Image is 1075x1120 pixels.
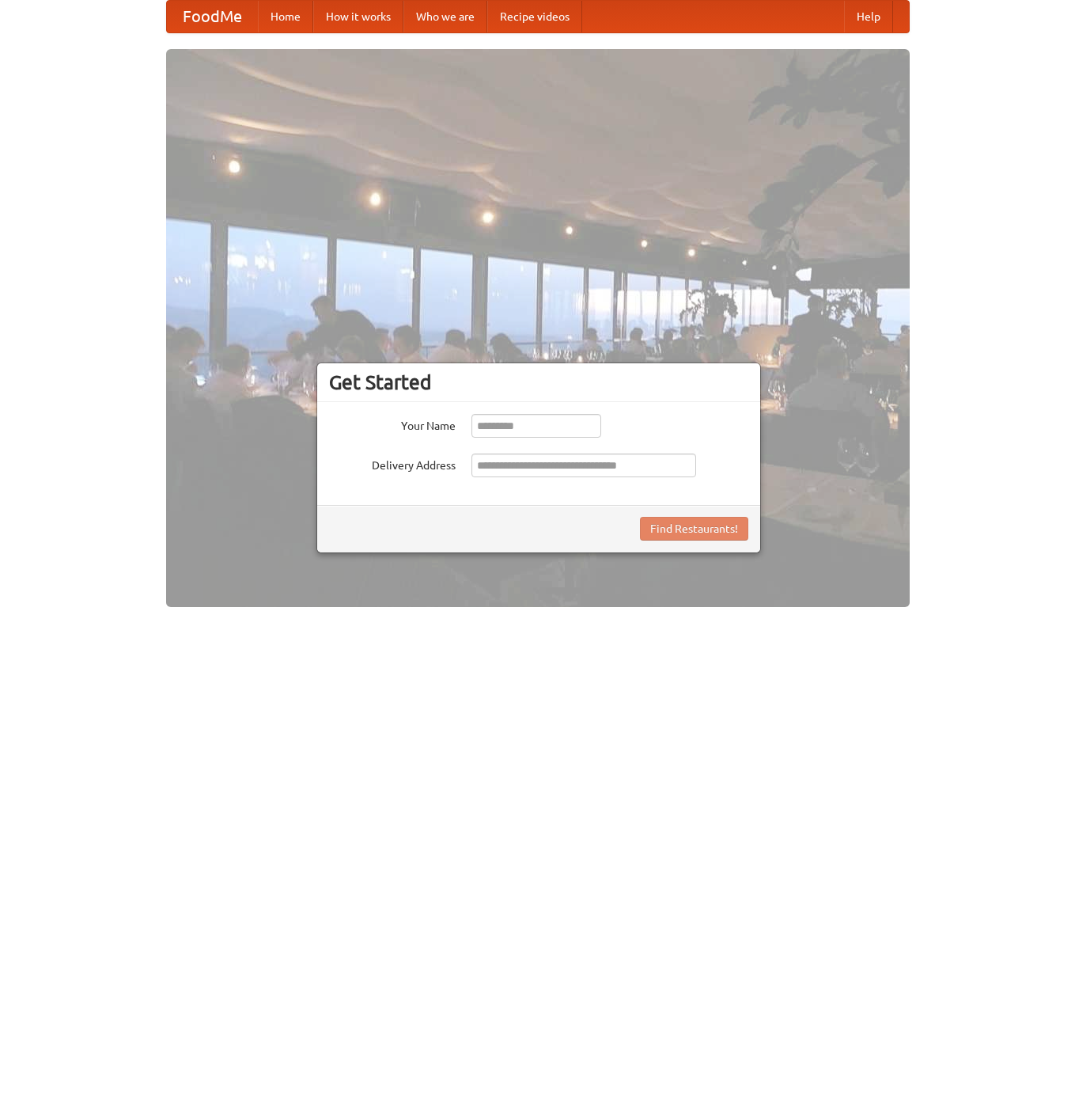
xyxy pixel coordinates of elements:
[258,1,313,32] a: Home
[329,454,456,473] label: Delivery Address
[844,1,893,32] a: Help
[329,370,748,394] h3: Get Started
[403,1,487,32] a: Who we are
[487,1,582,32] a: Recipe videos
[329,414,456,434] label: Your Name
[640,517,748,541] button: Find Restaurants!
[313,1,403,32] a: How it works
[167,1,258,32] a: FoodMe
